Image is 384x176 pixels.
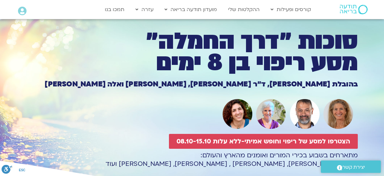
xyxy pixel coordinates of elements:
[321,160,381,173] a: יצירת קשר
[267,3,314,16] a: קורסים ופעילות
[26,81,358,88] h1: בהובלת [PERSON_NAME], ד״ר [PERSON_NAME], [PERSON_NAME] ואלה [PERSON_NAME]
[132,3,157,16] a: עזרה
[26,31,358,74] h1: סוכות ״דרך החמלה״ מסע ריפוי בן 8 ימים
[225,3,263,16] a: ההקלטות שלי
[342,163,365,172] span: יצירת קשר
[161,3,220,16] a: מועדון תודעה בריאה
[26,151,358,168] p: מתארחים בשבוע בכירי המורים ואומנים מהארץ והעולם: פרופ׳ [PERSON_NAME], [PERSON_NAME] , [PERSON_NAM...
[102,3,128,16] a: תמכו בנו
[340,5,368,14] img: תודעה בריאה
[169,134,358,149] a: הצטרפו למסע של ריפוי וחופש אמיתי-ללא עלות 08.10-15.10
[177,138,350,145] span: הצטרפו למסע של ריפוי וחופש אמיתי-ללא עלות 08.10-15.10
